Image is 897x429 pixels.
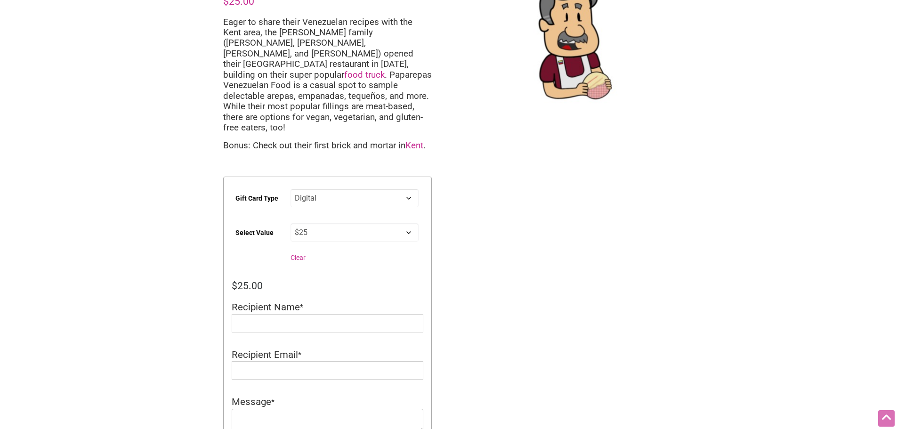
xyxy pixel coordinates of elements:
[232,280,263,291] bdi: 25.00
[235,188,278,209] label: Gift Card Type
[232,314,423,332] input: Recipient Name
[232,280,237,291] span: $
[232,349,298,360] span: Recipient Email
[232,301,300,313] span: Recipient Name
[232,361,423,380] input: Recipient Email
[232,396,271,407] span: Message
[405,140,423,151] a: Kent
[344,70,385,80] a: food truck
[291,254,306,261] a: Clear options
[235,222,274,243] label: Select Value
[223,17,432,133] p: Eager to share their Venezuelan recipes with the Kent area, the [PERSON_NAME] family ([PERSON_NAM...
[223,140,432,151] p: Bonus: Check out their first brick and mortar in .
[878,410,895,427] div: Scroll Back to Top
